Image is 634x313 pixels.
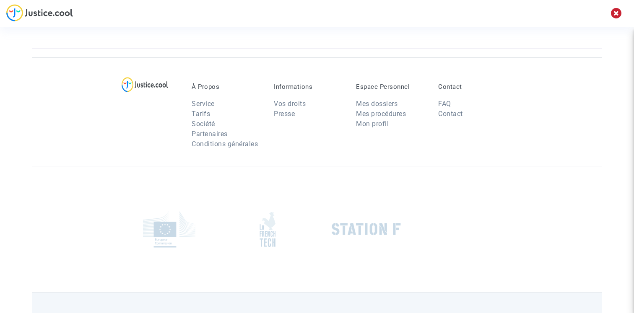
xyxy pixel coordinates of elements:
a: FAQ [438,100,451,108]
p: Espace Personnel [356,83,426,91]
p: Contact [438,83,508,91]
a: Mes procédures [356,110,406,118]
a: Presse [274,110,295,118]
img: logo-lg.svg [122,77,168,92]
p: À Propos [192,83,261,91]
img: french_tech.png [260,212,275,247]
a: Service [192,100,215,108]
a: Contact [438,110,463,118]
a: Conditions générales [192,140,258,148]
img: jc-logo.svg [6,4,73,21]
img: stationf.png [332,223,401,235]
img: europe_commision.png [143,211,195,248]
a: Vos droits [274,100,306,108]
a: Société [192,120,215,128]
p: Informations [274,83,343,91]
a: Mes dossiers [356,100,398,108]
a: Mon profil [356,120,389,128]
a: Tarifs [192,110,210,118]
a: Partenaires [192,130,228,138]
